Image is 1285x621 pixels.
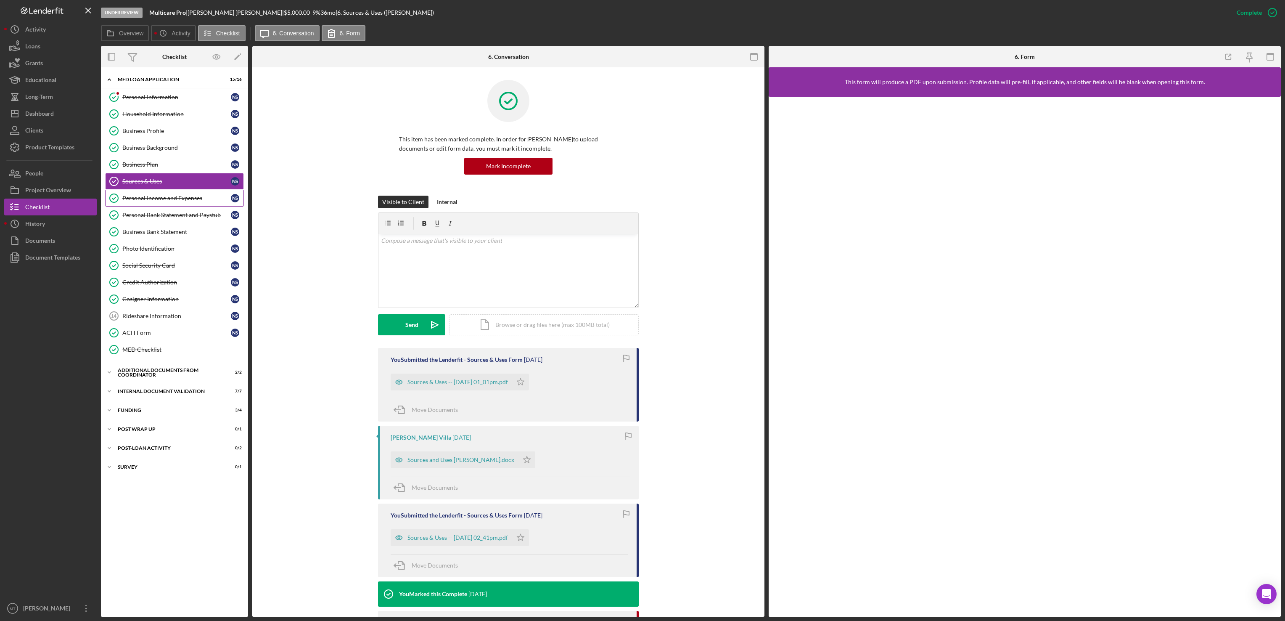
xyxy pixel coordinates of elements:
[391,529,529,546] button: Sources & Uses -- [DATE] 02_41pm.pdf
[151,25,196,41] button: Activity
[105,274,244,291] a: Credit AuthorizationNS
[105,257,244,274] a: Social Security CardNS
[378,196,428,208] button: Visible to Client
[122,262,231,269] div: Social Security Card
[231,127,239,135] div: N S
[149,9,186,16] b: Multicare Pro
[122,245,231,252] div: Photo Identification
[118,389,221,394] div: Internal Document Validation
[105,89,244,106] a: Personal InformationNS
[105,190,244,207] a: Personal Income and ExpensesNS
[452,434,471,441] time: 2025-06-27 19:28
[122,313,231,319] div: Rideshare Information
[105,139,244,156] a: Business BackgroundNS
[1237,4,1262,21] div: Complete
[231,93,239,101] div: N S
[227,408,242,413] div: 3 / 4
[231,177,239,186] div: N S
[524,512,542,519] time: 2025-05-07 18:41
[122,161,231,168] div: Business Plan
[231,312,239,320] div: N S
[391,555,466,576] button: Move Documents
[105,106,244,122] a: Household InformationNS
[105,207,244,223] a: Personal Bank Statement and PaystubNS
[407,534,508,541] div: Sources & Uses -- [DATE] 02_41pm.pdf
[227,77,242,82] div: 15 / 16
[524,356,542,363] time: 2025-06-30 17:01
[486,158,531,175] div: Mark Incomplete
[105,122,244,139] a: Business ProfileNS
[322,25,365,41] button: 6. Form
[122,144,231,151] div: Business Background
[122,296,231,303] div: Cosigner Information
[118,464,221,470] div: Survey
[118,427,221,432] div: Post Wrap Up
[231,278,239,287] div: N S
[468,591,487,597] time: 2025-05-07 18:41
[777,105,1273,608] iframe: Lenderfit form
[412,562,458,569] span: Move Documents
[122,178,231,185] div: Sources & Uses
[198,25,246,41] button: Checklist
[231,261,239,270] div: N S
[122,111,231,117] div: Household Information
[118,408,221,413] div: Funding
[284,9,312,16] div: $5,000.00
[122,346,243,353] div: MED Checklist
[433,196,462,208] button: Internal
[122,212,231,218] div: Personal Bank Statement and Paystub
[399,591,467,597] div: You Marked this Complete
[378,314,445,335] button: Send
[231,244,239,253] div: N S
[111,313,116,318] tspan: 14
[231,211,239,219] div: N S
[122,127,231,134] div: Business Profile
[227,370,242,375] div: 2 / 2
[231,228,239,236] div: N S
[216,30,240,37] label: Checklist
[399,135,618,154] p: This item has been marked complete. In order for [PERSON_NAME] to upload documents or edit form d...
[118,368,221,377] div: Additional Documents from Coordinator
[340,30,360,37] label: 6. Form
[1256,584,1277,604] div: Open Intercom Messenger
[105,223,244,240] a: Business Bank StatementNS
[227,464,242,470] div: 0 / 1
[391,512,523,519] div: You Submitted the Lenderfit - Sources & Uses Form
[1015,53,1035,60] div: 6. Form
[391,434,451,441] div: [PERSON_NAME] Villa
[101,8,143,18] div: Under Review
[105,173,244,190] a: Sources & UsesNS
[227,446,242,451] div: 0 / 2
[122,279,231,286] div: Credit Authorization
[382,196,424,208] div: Visible to Client
[391,374,529,390] button: Sources & Uses -- [DATE] 01_01pm.pdf
[105,291,244,308] a: Cosigner InformationNS
[391,477,466,498] button: Move Documents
